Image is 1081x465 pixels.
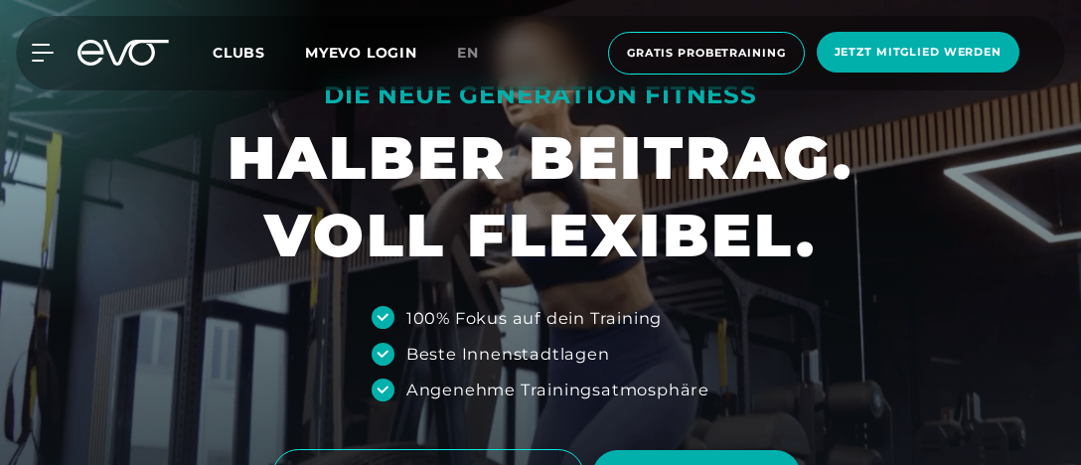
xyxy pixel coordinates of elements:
[406,378,709,401] div: Angenehme Trainingsatmosphäre
[213,43,305,62] a: Clubs
[305,44,417,62] a: MYEVO LOGIN
[457,42,503,65] a: en
[457,44,479,62] span: en
[835,44,1002,61] span: Jetzt Mitglied werden
[213,44,265,62] span: Clubs
[406,306,662,330] div: 100% Fokus auf dein Training
[627,45,786,62] span: Gratis Probetraining
[228,119,853,274] h1: HALBER BEITRAG. VOLL FLEXIBEL.
[811,32,1025,75] a: Jetzt Mitglied werden
[602,32,811,75] a: Gratis Probetraining
[406,342,610,366] div: Beste Innenstadtlagen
